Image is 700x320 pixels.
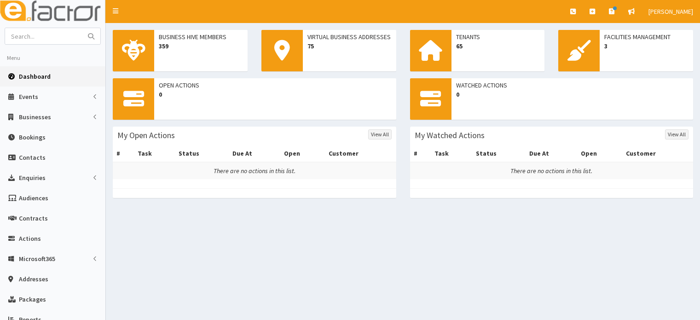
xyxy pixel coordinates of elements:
th: # [410,145,431,162]
span: Tenants [456,32,540,41]
th: Task [134,145,175,162]
th: Customer [622,145,693,162]
a: View All [665,129,688,140]
input: Search... [5,28,82,44]
a: View All [368,129,392,140]
th: Due At [526,145,577,162]
span: Open Actions [159,81,392,90]
th: Open [577,145,622,162]
span: Audiences [19,194,48,202]
i: There are no actions in this list. [214,167,295,175]
span: Facilities Management [604,32,688,41]
span: Virtual Business Addresses [307,32,392,41]
th: # [113,145,134,162]
span: Enquiries [19,174,46,182]
span: Businesses [19,113,51,121]
span: Actions [19,234,41,243]
span: Watched Actions [456,81,689,90]
span: Business Hive Members [159,32,243,41]
span: 0 [456,90,689,99]
th: Task [431,145,472,162]
th: Status [175,145,228,162]
span: Events [19,93,38,101]
span: [PERSON_NAME] [648,7,693,16]
span: Contacts [19,153,46,162]
span: 65 [456,41,540,51]
span: Bookings [19,133,46,141]
h3: My Open Actions [117,131,175,140]
h3: My Watched Actions [415,131,485,140]
span: 359 [159,41,243,51]
th: Customer [325,145,396,162]
span: Dashboard [19,72,51,81]
span: 0 [159,90,392,99]
th: Due At [229,145,280,162]
span: Contracts [19,214,48,222]
span: 3 [604,41,688,51]
th: Open [280,145,325,162]
span: Packages [19,295,46,303]
span: Microsoft365 [19,255,55,263]
span: 75 [307,41,392,51]
th: Status [472,145,526,162]
span: Addresses [19,275,48,283]
i: There are no actions in this list. [510,167,592,175]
